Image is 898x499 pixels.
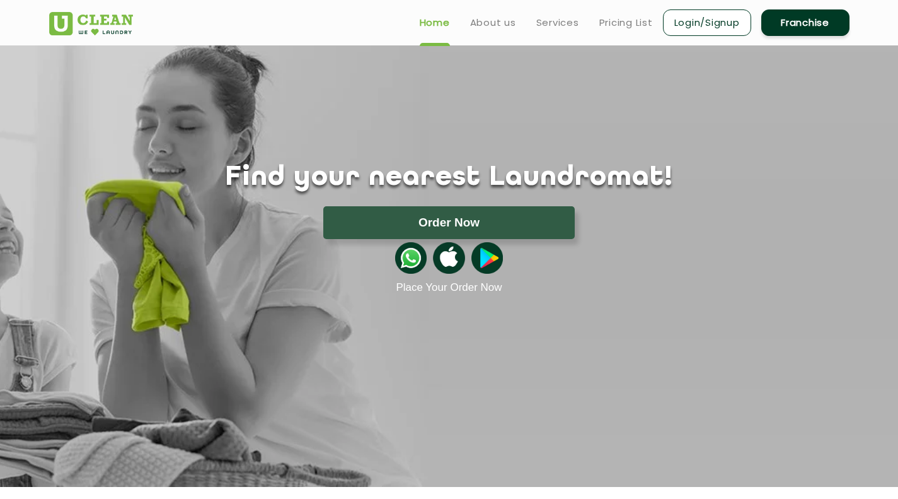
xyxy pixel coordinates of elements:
img: UClean Laundry and Dry Cleaning [49,12,133,35]
a: Place Your Order Now [396,281,502,294]
a: Franchise [761,9,849,36]
img: playstoreicon.png [471,242,503,274]
button: Order Now [323,206,575,239]
img: whatsappicon.png [395,242,427,274]
a: Home [420,15,450,30]
h1: Find your nearest Laundromat! [40,162,859,194]
img: apple-icon.png [433,242,464,274]
a: Services [536,15,579,30]
a: About us [470,15,516,30]
a: Pricing List [599,15,653,30]
a: Login/Signup [663,9,751,36]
